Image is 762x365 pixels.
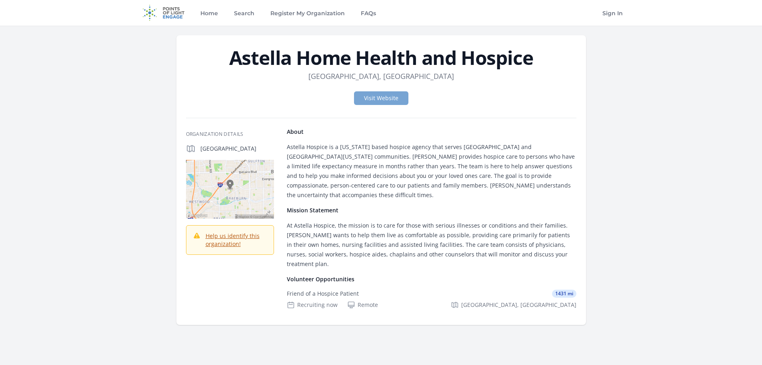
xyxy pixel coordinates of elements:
dd: [GEOGRAPHIC_DATA], [GEOGRAPHIC_DATA] [308,71,454,82]
p: At Astella Hospice, the mission is to care for those with serious illnesses or conditions and the... [287,221,576,269]
div: Recruiting now [287,301,338,309]
h4: Mission Statement [287,206,576,214]
p: Astella Hospice is a [US_STATE] based hospice agency that serves [GEOGRAPHIC_DATA] and [GEOGRAPHI... [287,142,576,200]
img: Map [186,160,274,219]
span: 1431 mi [552,290,576,298]
a: Visit Website [354,91,408,105]
h4: Volunteer Opportunities [287,275,576,283]
div: Friend of a Hospice Patient [287,290,359,298]
span: [GEOGRAPHIC_DATA], [GEOGRAPHIC_DATA] [461,301,576,309]
p: [GEOGRAPHIC_DATA] [200,145,274,153]
h3: Organization Details [186,131,274,137]
div: Remote [347,301,378,309]
a: Friend of a Hospice Patient 1431 mi Recruiting now Remote [GEOGRAPHIC_DATA], [GEOGRAPHIC_DATA] [284,283,580,315]
h4: About [287,128,576,136]
h1: Astella Home Health and Hospice [186,48,576,67]
a: Help us identify this organization! [206,232,260,248]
